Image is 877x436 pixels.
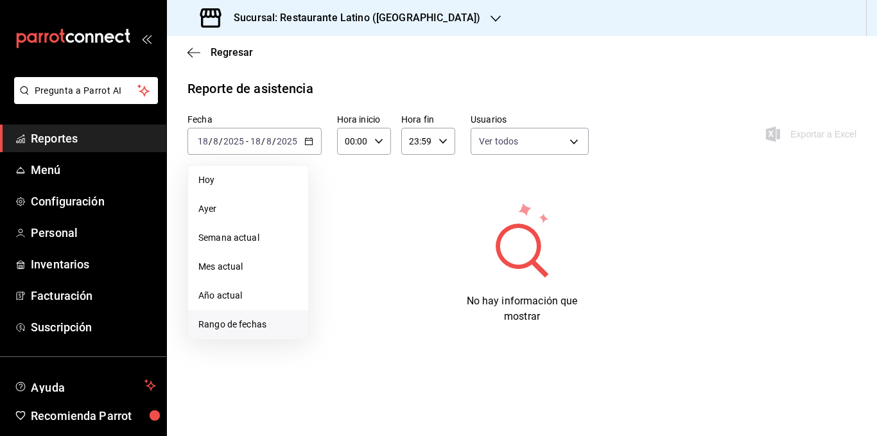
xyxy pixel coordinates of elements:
button: Pregunta a Parrot AI [14,77,158,104]
label: Hora inicio [337,115,391,124]
span: / [209,136,213,146]
input: -- [213,136,219,146]
span: Menú [31,161,156,179]
span: Facturación [31,287,156,304]
span: Inventarios [31,256,156,273]
span: / [261,136,265,146]
span: Regresar [211,46,253,58]
span: Ayer [198,202,298,216]
span: Semana actual [198,231,298,245]
input: ---- [276,136,298,146]
span: - [246,136,248,146]
span: Mes actual [198,260,298,274]
button: Regresar [187,46,253,58]
span: Personal [31,224,156,241]
input: ---- [223,136,245,146]
input: -- [197,136,209,146]
span: Año actual [198,289,298,302]
span: Ver todos [479,135,518,148]
span: / [219,136,223,146]
span: Recomienda Parrot [31,407,156,424]
a: Pregunta a Parrot AI [9,93,158,107]
span: / [272,136,276,146]
span: Suscripción [31,318,156,336]
div: Reporte de asistencia [187,79,313,98]
label: Fecha [187,115,322,124]
span: Reportes [31,130,156,147]
input: -- [250,136,261,146]
span: No hay información que mostrar [467,295,578,322]
span: Ayuda [31,378,139,393]
span: Hoy [198,173,298,187]
button: open_drawer_menu [141,33,152,44]
span: Rango de fechas [198,318,298,331]
h3: Sucursal: Restaurante Latino ([GEOGRAPHIC_DATA]) [223,10,480,26]
input: -- [266,136,272,146]
label: Hora fin [401,115,455,124]
span: Pregunta a Parrot AI [35,84,138,98]
label: Usuarios [471,115,589,124]
span: Configuración [31,193,156,210]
